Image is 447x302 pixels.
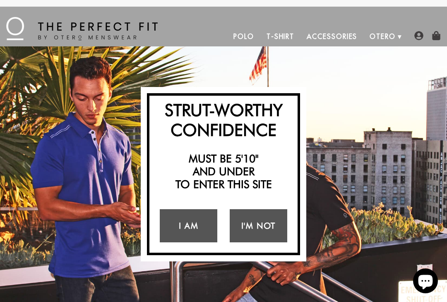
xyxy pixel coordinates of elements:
a: I'm Not [230,209,287,242]
h2: Strut-Worthy Confidence [154,100,293,140]
h2: Must be 5'10" and under to enter this site [154,152,293,191]
a: Polo [227,27,260,46]
a: T-Shirt [260,27,300,46]
inbox-online-store-chat: Shopify online store chat [411,268,440,295]
img: The Perfect Fit - by Otero Menswear - Logo [6,17,158,40]
a: Accessories [300,27,363,46]
a: I Am [160,209,217,242]
img: shopping-bag-icon.png [432,31,441,40]
a: Otero [363,27,402,46]
img: user-account-icon.png [414,31,423,40]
